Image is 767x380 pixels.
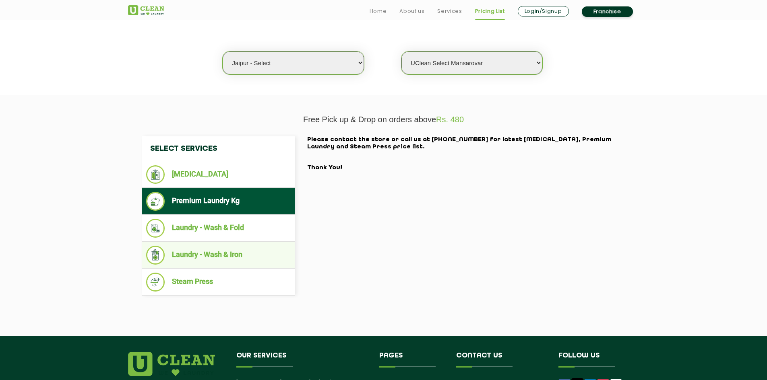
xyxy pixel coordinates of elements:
img: Dry Cleaning [146,165,165,184]
a: Pricing List [475,6,505,16]
a: About us [399,6,424,16]
p: Free Pick up & Drop on orders above [128,115,639,124]
h4: Contact us [456,352,546,367]
li: Laundry - Wash & Fold [146,219,291,238]
span: Rs. 480 [436,115,464,124]
h4: Our Services [236,352,368,367]
li: Steam Press [146,273,291,292]
h2: Please contact the store or call us at [PHONE_NUMBER] for latest [MEDICAL_DATA], Premium Laundry ... [307,136,625,172]
a: Login/Signup [518,6,569,16]
img: Laundry - Wash & Fold [146,219,165,238]
li: Laundry - Wash & Iron [146,246,291,265]
img: Premium Laundry Kg [146,192,165,211]
h4: Follow us [558,352,629,367]
a: Franchise [582,6,633,17]
li: [MEDICAL_DATA] [146,165,291,184]
a: Services [437,6,462,16]
img: UClean Laundry and Dry Cleaning [128,5,164,15]
img: Laundry - Wash & Iron [146,246,165,265]
h4: Pages [379,352,444,367]
img: Steam Press [146,273,165,292]
h4: Select Services [142,136,295,161]
img: logo.png [128,352,215,376]
li: Premium Laundry Kg [146,192,291,211]
a: Home [370,6,387,16]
